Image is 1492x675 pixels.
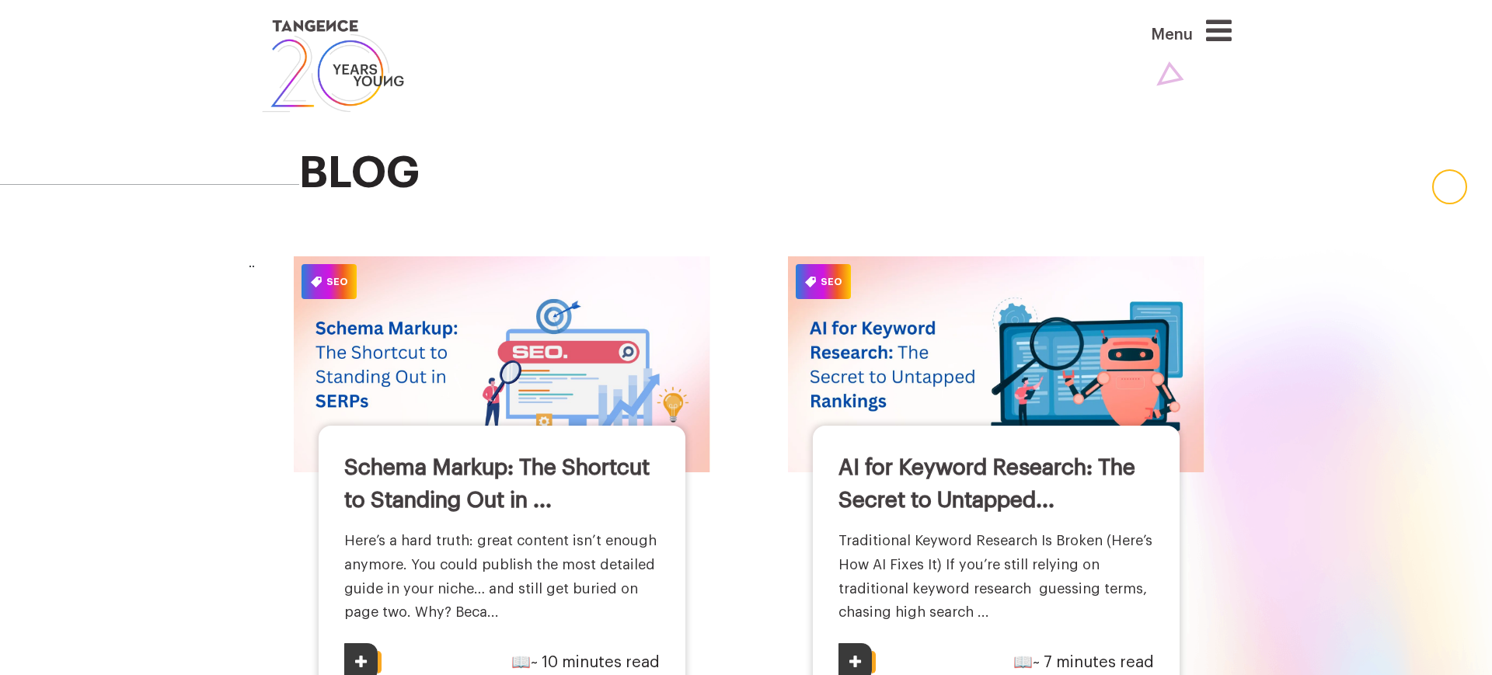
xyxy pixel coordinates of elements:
img: logo SVG [260,16,406,117]
a: AI for Keyword Research: The Secret to Untapped... [838,457,1135,511]
span: minutes read [562,655,660,670]
h4: 📖 [1013,652,1154,671]
a: Traditional Keyword Research Is Broken (Here’s How AI Fixes It) If you’re still relying on tradit... [838,534,1152,619]
h2: blog [299,149,1232,197]
span: minutes read [1056,655,1154,670]
a: Here’s a hard truth: great content isn’t enough anymore. You could publish the most detailed guid... [344,534,657,619]
img: Category Icon [805,277,816,287]
span: ~ [1033,655,1040,670]
span: ~ [531,655,538,670]
img: Category Icon [311,277,322,287]
img: AI for Keyword Research: The Secret to Untapped Rankings [788,256,1204,472]
span: 10 [542,655,558,670]
a: Schema Markup: The Shortcut to Standing Out in ... [344,457,650,511]
h4: 📖 [511,652,660,671]
span: SEO [796,264,851,299]
img: Schema Markup: The Shortcut to Standing Out in SERPs [294,256,710,472]
span: 7 [1044,655,1052,670]
span: SEO [302,264,357,299]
